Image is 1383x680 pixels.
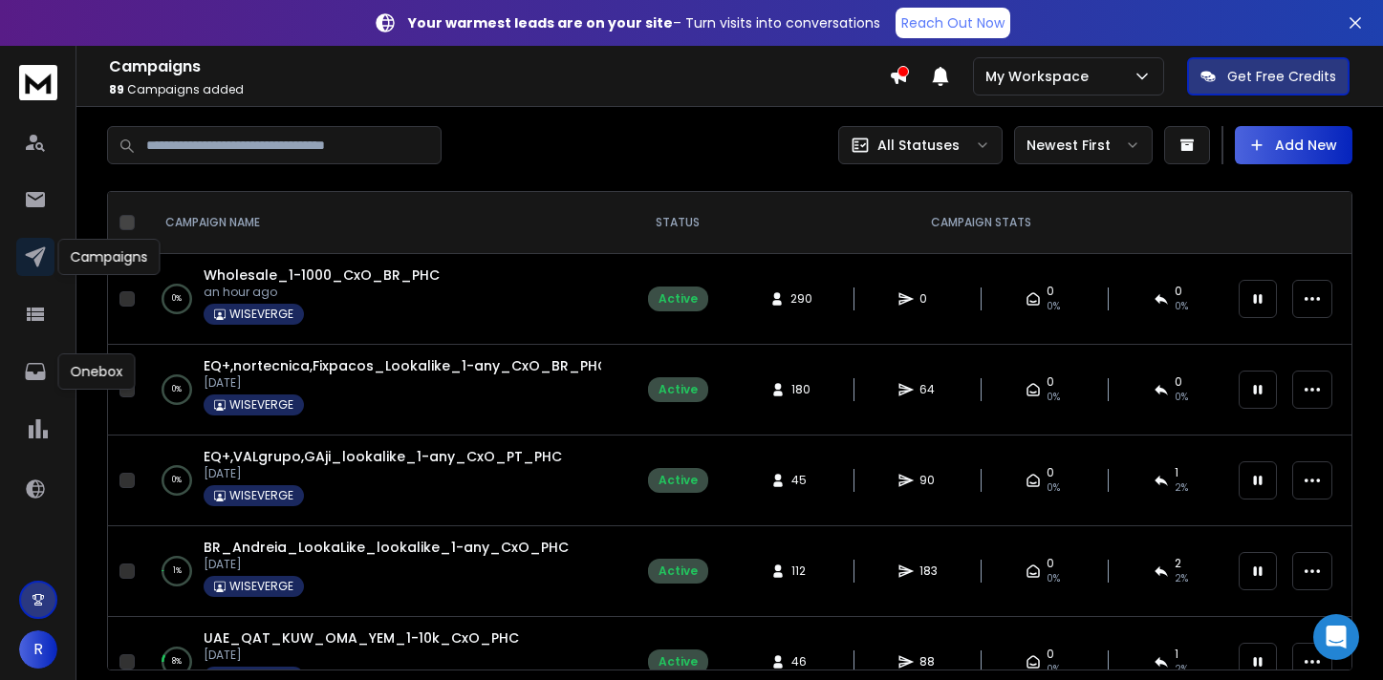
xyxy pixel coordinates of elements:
p: [DATE] [204,557,569,572]
a: Wholesale_1-1000_CxO_BR_PHC [204,266,440,285]
th: CAMPAIGN NAME [142,192,620,254]
span: 64 [919,382,939,397]
th: CAMPAIGN STATS [735,192,1227,254]
button: Get Free Credits [1187,57,1350,96]
button: Newest First [1014,126,1153,164]
img: logo [19,65,57,100]
p: 0 % [172,471,182,490]
p: My Workspace [985,67,1096,86]
span: 0 [1175,284,1182,299]
span: 0 [1047,556,1054,571]
p: 0 % [172,380,182,399]
p: All Statuses [877,136,960,155]
p: WISEVERGE [229,579,293,594]
span: 0% [1175,299,1188,314]
a: EQ+,nortecnica,Fixpacos_Lookalike_1-any_CxO_BR_PHC [204,356,608,375]
td: 0%EQ+,VALgrupo,GAji_lookalike_1-any_CxO_PT_PHC[DATE]WISEVERGE [142,436,620,526]
span: 45 [791,473,810,488]
div: Open Intercom Messenger [1313,614,1359,660]
span: 88 [919,654,939,669]
p: WISEVERGE [229,307,293,322]
span: 1 [1175,647,1178,662]
p: WISEVERGE [229,397,293,413]
span: 0 % [1175,390,1188,405]
h1: Campaigns [109,55,889,78]
td: 0%Wholesale_1-1000_CxO_BR_PHCan hour agoWISEVERGE [142,254,620,345]
div: Active [659,563,698,579]
p: Reach Out Now [901,13,1005,32]
span: 89 [109,81,124,97]
span: 180 [791,382,810,397]
a: Reach Out Now [896,8,1010,38]
span: 46 [791,654,810,669]
p: [DATE] [204,466,562,481]
span: 0 [1047,374,1054,390]
div: Active [659,291,698,307]
p: 0 % [172,289,182,308]
a: UAE_QAT_KUW_OMA_YEM_1-10k_CxO_PHC [204,628,519,648]
span: 290 [790,291,812,307]
p: WISEVERGE [229,488,293,503]
p: an hour ago [204,285,440,300]
p: Get Free Credits [1227,67,1336,86]
button: R [19,630,57,669]
p: 1 % [173,562,182,581]
span: 2 % [1175,480,1188,496]
div: Active [659,382,698,397]
div: Active [659,654,698,669]
td: 1%BR_Andreia_LookaLike_lookalike_1-any_CxO_PHC[DATE]WISEVERGE [142,526,620,617]
p: – Turn visits into conversations [408,13,880,32]
a: EQ+,VALgrupo,GAji_lookalike_1-any_CxO_PT_PHC [204,447,562,466]
span: 90 [919,473,939,488]
th: STATUS [620,192,735,254]
strong: Your warmest leads are on your site [408,13,673,32]
span: 112 [791,563,810,579]
span: 0% [1047,480,1060,496]
span: 0% [1047,299,1060,314]
span: 0 [919,291,939,307]
p: 8 % [172,652,182,671]
div: Onebox [58,353,136,390]
span: 0% [1047,662,1060,677]
span: 0 [1175,374,1182,390]
span: 0 [1047,647,1054,662]
span: 2 % [1175,571,1188,586]
span: 0% [1047,390,1060,405]
button: Add New [1235,126,1352,164]
p: [DATE] [204,375,601,391]
span: 2 % [1175,662,1188,677]
a: BR_Andreia_LookaLike_lookalike_1-any_CxO_PHC [204,538,569,557]
td: 0%EQ+,nortecnica,Fixpacos_Lookalike_1-any_CxO_BR_PHC[DATE]WISEVERGE [142,345,620,436]
div: Campaigns [58,239,161,275]
span: 0% [1047,571,1060,586]
span: 183 [919,563,939,579]
span: 2 [1175,556,1181,571]
span: 1 [1175,465,1178,480]
p: Campaigns added [109,82,889,97]
span: 0 [1047,465,1054,480]
div: Active [659,473,698,488]
p: [DATE] [204,648,519,663]
span: 0 [1047,284,1054,299]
